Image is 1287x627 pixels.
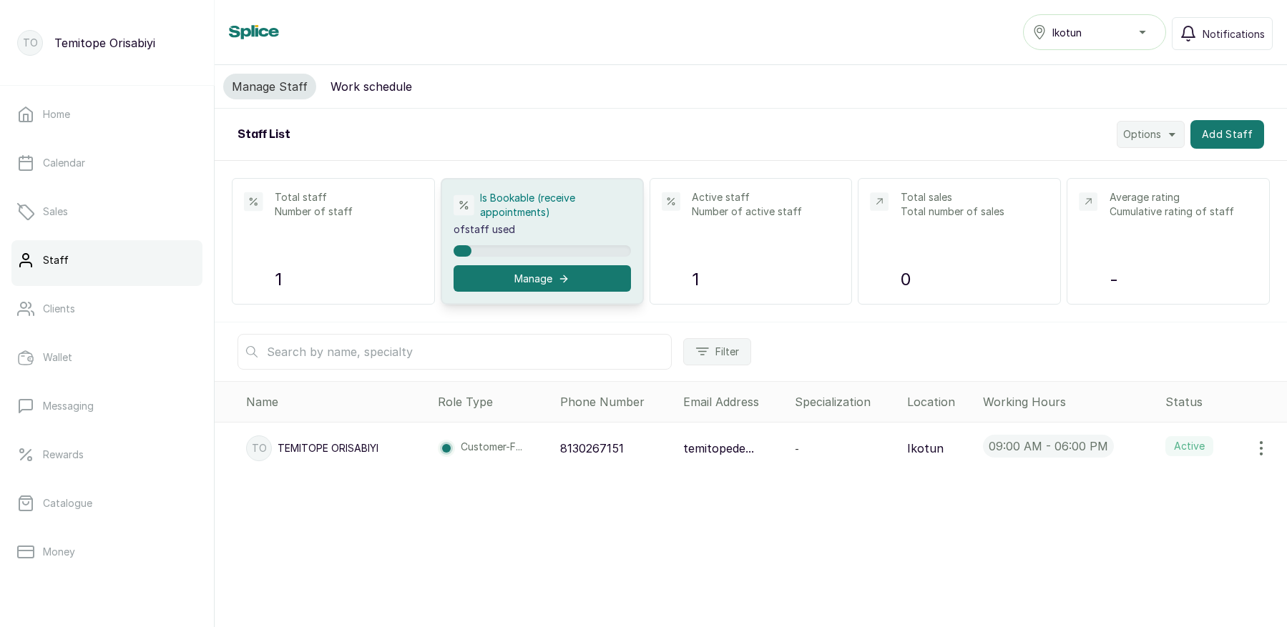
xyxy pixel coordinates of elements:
button: Options [1117,121,1185,148]
p: of staff used [454,222,631,237]
p: Customer-F... [461,440,522,457]
p: Is Bookable (receive appointments) [480,191,631,219]
label: Active [1165,436,1213,456]
a: Catalogue [11,483,202,523]
p: Total number of sales [901,204,1049,219]
input: Search by name, specialty [238,334,672,370]
span: Ikotun [1052,25,1082,40]
p: Number of staff [275,204,423,219]
p: Temitope Orisabiyi [278,441,378,455]
p: 8130267151 [560,440,624,457]
a: Home [11,94,202,134]
a: Rewards [11,435,202,475]
p: Temitope Orisabiyi [54,34,155,51]
button: Manage [454,265,631,292]
p: Total sales [901,190,1049,204]
div: Location [907,393,972,410]
a: Staff [11,240,202,280]
div: Specialization [795,393,895,410]
p: Rewards [43,448,84,462]
p: Cumulative rating of staff [1110,204,1258,219]
a: Money [11,532,202,572]
span: Filter [715,345,739,359]
button: Notifications [1172,17,1273,50]
a: Messaging [11,386,202,426]
p: Wallet [43,350,72,365]
div: Role Type [438,393,549,410]
p: Messaging [43,399,94,413]
p: Sales [43,204,68,219]
p: Number of active staff [692,204,840,219]
p: Home [43,107,70,122]
p: 1 [275,267,423,292]
p: TO [23,36,38,50]
div: Phone Number [560,393,672,410]
a: Calendar [11,143,202,183]
p: Total staff [275,190,423,204]
div: Status [1165,393,1281,410]
p: Staff [43,253,69,267]
p: Ikotun [907,440,944,457]
a: Sales [11,192,202,232]
p: Active staff [692,190,840,204]
p: Average rating [1110,190,1258,204]
p: Calendar [43,156,85,170]
p: temitopede... [683,440,754,457]
a: Wallet [11,337,202,377]
span: - [795,443,799,455]
p: - [1110,267,1258,292]
div: Name [246,393,426,410]
p: Clients [43,302,75,316]
button: Manage Staff [223,74,316,99]
p: Money [43,545,75,559]
div: Working Hours [983,393,1154,410]
p: 09:00 am - 06:00 pm [983,435,1114,458]
button: Work schedule [322,74,421,99]
button: Filter [683,338,751,365]
p: 0 [901,267,1049,292]
span: Notifications [1203,26,1265,41]
a: Reports [11,581,202,621]
div: Email Address [683,393,783,410]
p: TO [252,441,267,455]
h2: Staff List [238,126,290,143]
a: Clients [11,289,202,329]
button: Add Staff [1190,120,1264,149]
button: Ikotun [1023,14,1166,50]
p: Catalogue [43,496,92,510]
span: Options [1123,127,1161,142]
p: 1 [692,267,840,292]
